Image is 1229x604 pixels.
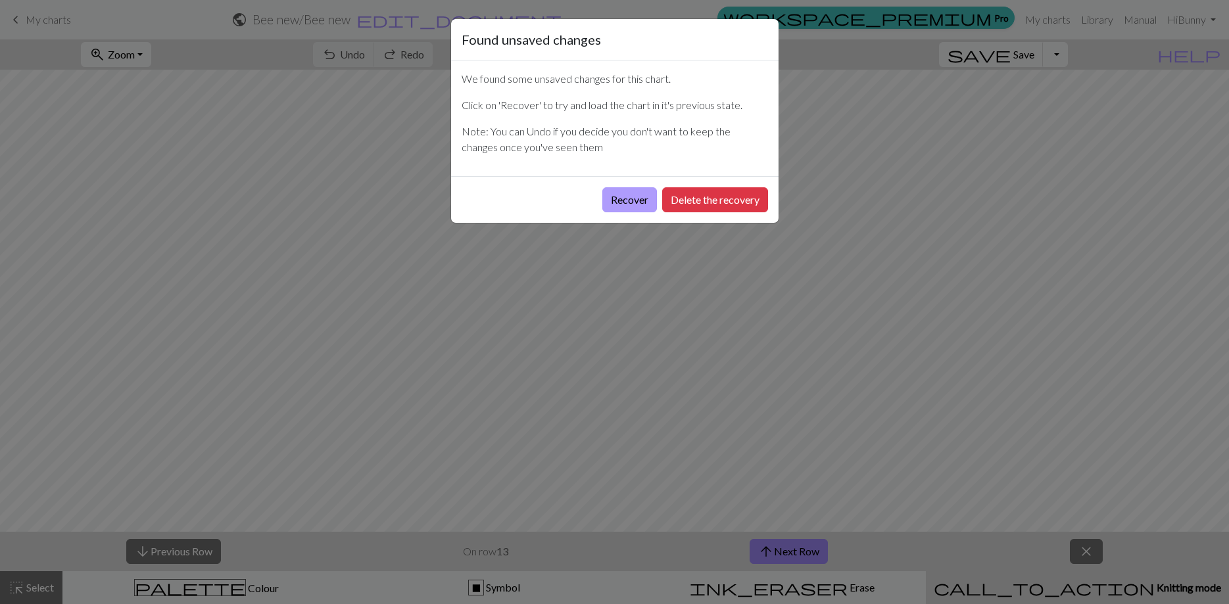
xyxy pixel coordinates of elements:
[662,187,768,212] button: Delete the recovery
[462,71,768,87] p: We found some unsaved changes for this chart.
[602,187,657,212] button: Recover
[462,124,768,155] p: Note: You can Undo if you decide you don't want to keep the changes once you've seen them
[462,30,601,49] h5: Found unsaved changes
[462,97,768,113] p: Click on 'Recover' to try and load the chart in it's previous state.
